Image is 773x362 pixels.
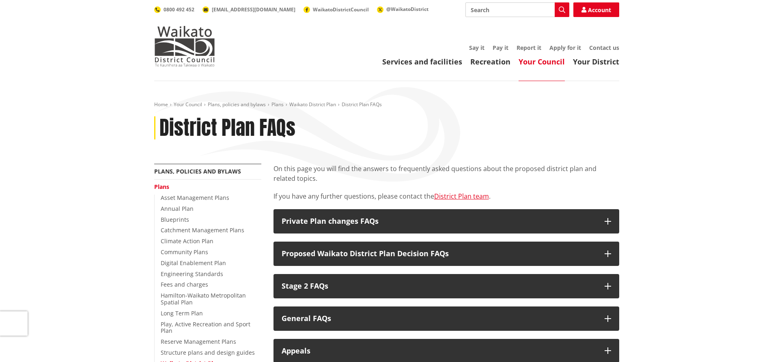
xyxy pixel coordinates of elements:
a: 0800 492 452 [154,6,194,13]
a: Plans, policies and bylaws [208,101,266,108]
a: Contact us [589,44,619,51]
a: Your Council [174,101,202,108]
a: Say it [469,44,484,51]
span: WaikatoDistrictCouncil [313,6,369,13]
nav: breadcrumb [154,101,619,108]
a: District Plan team [434,192,489,201]
a: Your Council [519,57,565,66]
a: Plans, policies and bylaws [154,167,241,175]
a: Asset Management Plans [161,194,229,201]
span: @WaikatoDistrict [386,6,428,13]
span: District Plan FAQs [342,101,382,108]
a: Apply for it [549,44,581,51]
a: Waikato District Plan [289,101,336,108]
button: Private Plan changes FAQs [273,209,619,233]
a: Play, Active Recreation and Sport Plan [161,320,250,335]
a: Recreation [470,57,510,66]
p: On this page you will find the answers to frequently asked questions about the proposed district ... [273,164,619,183]
p: If you have any further questions, please contact the . [273,191,619,201]
a: @WaikatoDistrict [377,6,428,13]
a: [EMAIL_ADDRESS][DOMAIN_NAME] [202,6,295,13]
a: Fees and charges [161,281,208,288]
button: General FAQs [273,306,619,331]
a: Blueprints [161,216,189,223]
a: Community Plans [161,248,208,256]
a: Reserve Management Plans [161,338,236,345]
span: [EMAIL_ADDRESS][DOMAIN_NAME] [212,6,295,13]
a: Your District [573,57,619,66]
h3: Private Plan changes FAQs [282,217,596,225]
a: Long Term Plan [161,309,203,317]
a: Report it [517,44,541,51]
a: Structure plans and design guides [161,349,255,356]
a: Services and facilities [382,57,462,66]
span: General FAQs [282,313,331,323]
a: Hamilton-Waikato Metropolitan Spatial Plan [161,291,246,306]
img: Waikato District Council - Te Kaunihera aa Takiwaa o Waikato [154,26,215,66]
a: Digital Enablement Plan [161,259,226,267]
a: Pay it [493,44,508,51]
span: 0800 492 452 [164,6,194,13]
button: Stage 2 FAQs [273,274,619,298]
h3: Stage 2 FAQs [282,282,596,290]
a: Home [154,101,168,108]
a: Plans [271,101,284,108]
a: Catchment Management Plans [161,226,244,234]
div: Appeals [282,347,596,355]
a: Engineering Standards [161,270,223,278]
a: Plans [154,183,169,191]
h3: Proposed Waikato District Plan Decision FAQs [282,250,596,258]
input: Search input [465,2,569,17]
a: Account [573,2,619,17]
a: Annual Plan [161,205,194,212]
a: WaikatoDistrictCouncil [304,6,369,13]
h1: District Plan FAQs [159,116,295,140]
button: Proposed Waikato District Plan Decision FAQs [273,242,619,266]
a: Climate Action Plan [161,237,213,245]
